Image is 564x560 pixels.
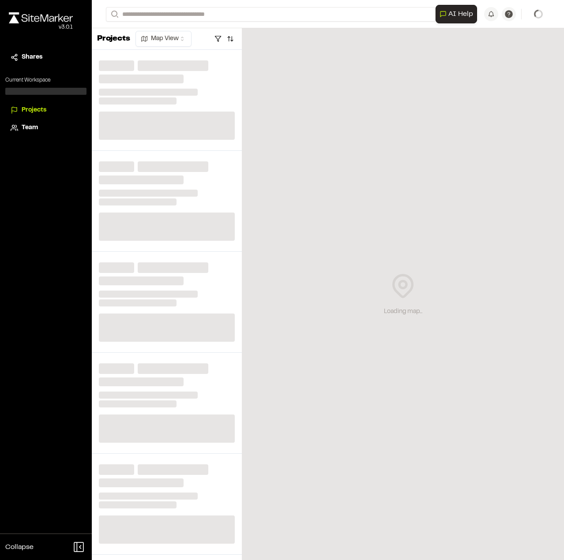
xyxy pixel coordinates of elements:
a: Team [11,123,81,133]
div: Open AI Assistant [436,5,481,23]
span: Collapse [5,542,34,553]
button: Open AI Assistant [436,5,477,23]
span: Projects [22,105,46,115]
p: Projects [97,33,130,45]
button: Search [106,7,122,22]
div: Oh geez...please don't... [9,23,73,31]
a: Shares [11,52,81,62]
span: Team [22,123,38,133]
span: AI Help [448,9,473,19]
a: Projects [11,105,81,115]
img: rebrand.png [9,12,73,23]
span: Shares [22,52,42,62]
p: Current Workspace [5,76,86,84]
div: Loading map... [384,307,422,317]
